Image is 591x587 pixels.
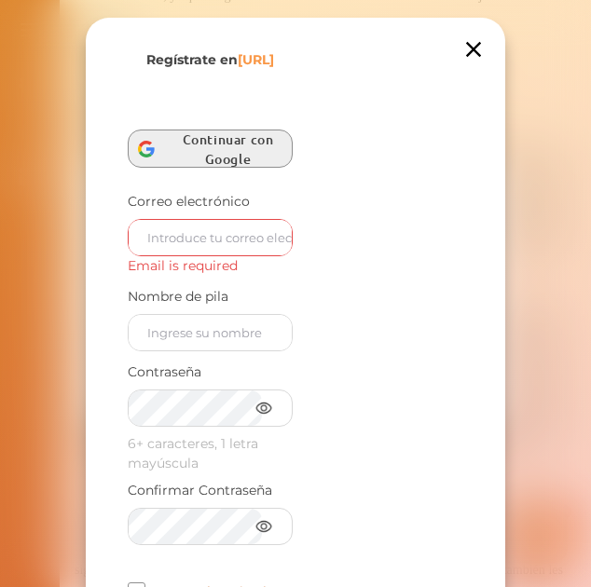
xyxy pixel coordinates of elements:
font: [URL] [238,51,274,68]
input: Ingrese su nombre [129,315,292,350]
button: Continuar con Google [128,130,293,168]
font: Confirmar Contraseña [128,482,272,498]
font: Contraseña [128,363,201,380]
div: Email is required [128,256,293,276]
font: Continuar con Google [183,130,274,168]
font: Nombre de pila [128,288,228,305]
img: eye.3286bcf0.webp [254,398,273,417]
input: Introduce tu correo electrónico [129,220,292,255]
font: 6+ caracteres, 1 letra mayúscula [128,435,258,471]
img: eye.3286bcf0.webp [254,516,273,536]
font: Correo electrónico [128,193,250,210]
font: Regístrate en [146,51,238,68]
